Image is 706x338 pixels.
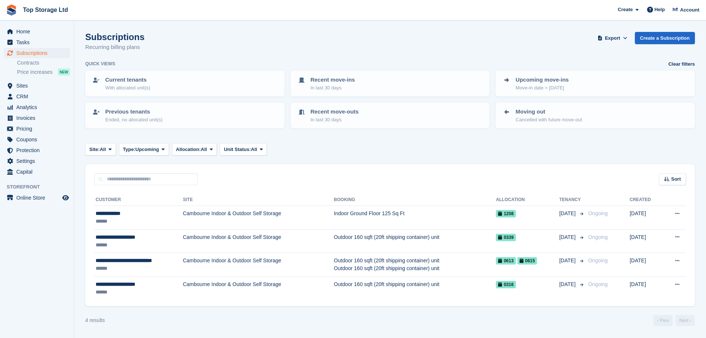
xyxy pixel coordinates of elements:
[105,116,163,124] p: Ended, no allocated unit(s)
[16,156,61,166] span: Settings
[86,71,284,96] a: Current tenants With allocated unit(s)
[85,32,145,42] h1: Subscriptions
[334,229,496,253] td: Outdoor 160 sqft (20ft shipping container) unit
[635,32,695,44] a: Create a Subscription
[4,124,70,134] a: menu
[4,37,70,47] a: menu
[16,102,61,112] span: Analytics
[4,156,70,166] a: menu
[94,194,183,206] th: Customer
[16,145,61,155] span: Protection
[89,146,100,153] span: Site:
[588,281,608,287] span: Ongoing
[496,71,694,96] a: Upcoming move-ins Move-in date > [DATE]
[496,281,516,288] span: 0316
[496,194,559,206] th: Allocation
[4,102,70,112] a: menu
[4,145,70,155] a: menu
[496,257,516,265] span: 0613
[4,167,70,177] a: menu
[334,194,496,206] th: Booking
[16,167,61,177] span: Capital
[176,146,201,153] span: Allocation:
[105,108,163,116] p: Previous tenants
[6,4,17,16] img: stora-icon-8386f47178a22dfd0bd8f6a31ec36ba5ce8667c1dd55bd0f319d3a0aa187defe.svg
[183,229,334,253] td: Cambourne Indoor & Outdoor Self Storage
[119,143,169,155] button: Type: Upcoming
[630,194,662,206] th: Created
[20,4,71,16] a: Top Storage Ltd
[516,116,582,124] p: Cancelled with future move-out
[61,193,70,202] a: Preview store
[183,253,334,277] td: Cambourne Indoor & Outdoor Self Storage
[85,143,116,155] button: Site: All
[672,6,679,13] img: Sam Topham
[220,143,267,155] button: Unit Status: All
[517,257,537,265] span: 0615
[16,26,61,37] span: Home
[291,103,489,128] a: Recent move-outs In last 30 days
[16,193,61,203] span: Online Store
[671,175,681,183] span: Sort
[17,68,70,76] a: Price increases NEW
[311,84,355,92] p: In last 30 days
[85,60,115,67] h6: Quick views
[16,124,61,134] span: Pricing
[85,43,145,52] p: Recurring billing plans
[630,206,662,230] td: [DATE]
[7,183,74,191] span: Storefront
[630,276,662,300] td: [DATE]
[334,206,496,230] td: Indoor Ground Floor 125 Sq Ft
[251,146,257,153] span: All
[85,316,105,324] div: 4 results
[630,229,662,253] td: [DATE]
[516,84,569,92] p: Move-in date > [DATE]
[334,276,496,300] td: Outdoor 160 sqft (20ft shipping container) unit
[334,253,496,277] td: Outdoor 160 sqft (20ft shipping container) unit Outdoor 160 sqft (20ft shipping container) unit
[652,315,696,326] nav: Page
[311,116,359,124] p: In last 30 days
[224,146,251,153] span: Unit Status:
[605,35,620,42] span: Export
[105,76,150,84] p: Current tenants
[291,71,489,96] a: Recent move-ins In last 30 days
[123,146,136,153] span: Type:
[201,146,207,153] span: All
[496,210,516,217] span: 1208
[16,81,61,91] span: Sites
[588,210,608,216] span: Ongoing
[16,48,61,58] span: Subscriptions
[4,26,70,37] a: menu
[17,59,70,66] a: Contracts
[4,91,70,102] a: menu
[183,194,334,206] th: Site
[559,233,577,241] span: [DATE]
[559,210,577,217] span: [DATE]
[559,194,585,206] th: Tenancy
[676,315,695,326] a: Next
[559,257,577,265] span: [DATE]
[653,315,673,326] a: Previous
[135,146,159,153] span: Upcoming
[105,84,150,92] p: With allocated unit(s)
[559,280,577,288] span: [DATE]
[496,103,694,128] a: Moving out Cancelled with future move-out
[86,103,284,128] a: Previous tenants Ended, no allocated unit(s)
[183,276,334,300] td: Cambourne Indoor & Outdoor Self Storage
[100,146,106,153] span: All
[4,113,70,123] a: menu
[516,76,569,84] p: Upcoming move-ins
[17,69,53,76] span: Price increases
[588,257,608,263] span: Ongoing
[496,234,516,241] span: 0339
[58,68,70,76] div: NEW
[4,81,70,91] a: menu
[588,234,608,240] span: Ongoing
[4,134,70,145] a: menu
[16,134,61,145] span: Coupons
[618,6,633,13] span: Create
[4,48,70,58] a: menu
[16,113,61,123] span: Invoices
[172,143,217,155] button: Allocation: All
[311,108,359,116] p: Recent move-outs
